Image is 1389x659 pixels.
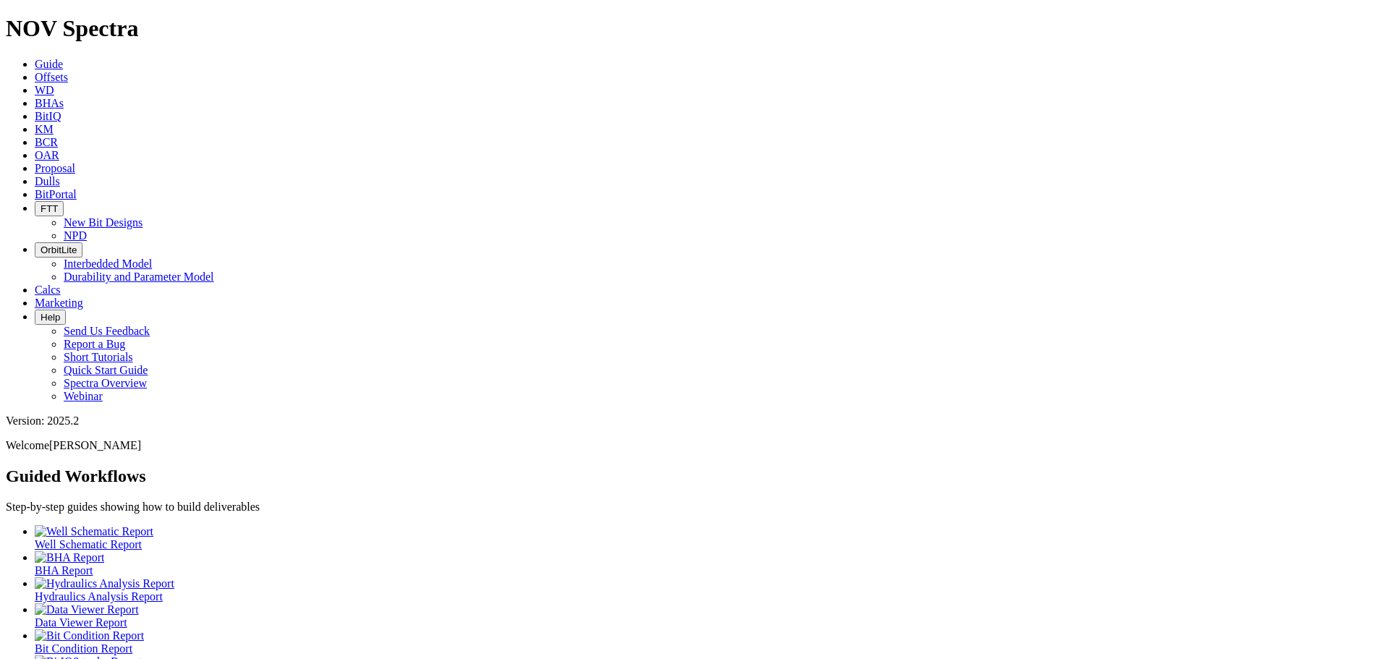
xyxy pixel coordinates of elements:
a: Report a Bug [64,338,125,350]
a: NPD [64,229,87,242]
a: BHAs [35,97,64,109]
a: Calcs [35,284,61,296]
a: Quick Start Guide [64,364,148,376]
h2: Guided Workflows [6,467,1383,486]
a: Spectra Overview [64,377,147,389]
img: Data Viewer Report [35,603,139,616]
div: Version: 2025.2 [6,414,1383,428]
a: WD [35,84,54,96]
h1: NOV Spectra [6,15,1383,42]
span: Data Viewer Report [35,616,127,629]
a: Data Viewer Report Data Viewer Report [35,603,1383,629]
a: Offsets [35,71,68,83]
a: BHA Report BHA Report [35,551,1383,577]
span: [PERSON_NAME] [49,439,141,451]
a: BitPortal [35,188,77,200]
button: FTT [35,201,64,216]
span: OrbitLite [41,245,77,255]
a: Well Schematic Report Well Schematic Report [35,525,1383,550]
a: Durability and Parameter Model [64,271,214,283]
a: Short Tutorials [64,351,133,363]
button: Help [35,310,66,325]
img: Well Schematic Report [35,525,153,538]
a: Webinar [64,390,103,402]
span: FTT [41,203,58,214]
a: OAR [35,149,59,161]
a: Send Us Feedback [64,325,150,337]
a: Interbedded Model [64,258,152,270]
span: Help [41,312,60,323]
a: New Bit Designs [64,216,143,229]
img: BHA Report [35,551,104,564]
a: BCR [35,136,58,148]
span: BHA Report [35,564,93,577]
a: Bit Condition Report Bit Condition Report [35,629,1383,655]
img: Bit Condition Report [35,629,144,642]
a: Dulls [35,175,60,187]
a: KM [35,123,54,135]
p: Step-by-step guides showing how to build deliverables [6,501,1383,514]
span: Hydraulics Analysis Report [35,590,163,603]
button: OrbitLite [35,242,82,258]
span: Well Schematic Report [35,538,142,550]
span: Bit Condition Report [35,642,132,655]
a: Marketing [35,297,83,309]
a: BitIQ [35,110,61,122]
a: Proposal [35,162,75,174]
a: Hydraulics Analysis Report Hydraulics Analysis Report [35,577,1383,603]
p: Welcome [6,439,1383,452]
img: Hydraulics Analysis Report [35,577,174,590]
a: Guide [35,58,63,70]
